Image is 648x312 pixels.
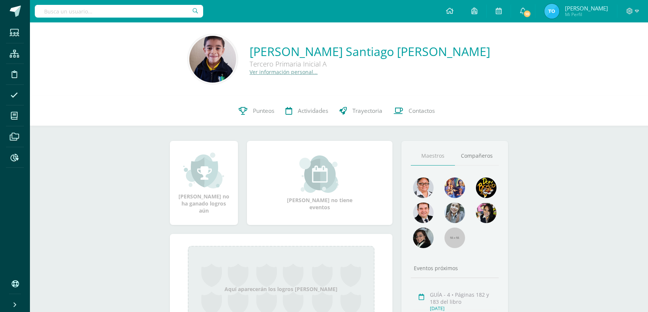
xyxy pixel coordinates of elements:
span: Trayectoria [352,107,382,115]
img: 29fc2a48271e3f3676cb2cb292ff2552.png [476,177,496,198]
img: achievement_small.png [183,152,224,189]
img: 6377130e5e35d8d0020f001f75faf696.png [413,228,434,248]
div: [DATE] [430,305,497,312]
input: Busca un usuario... [35,5,203,18]
span: 10 [523,10,531,18]
img: event_small.png [299,155,340,193]
img: ddcb7e3f3dd5693f9a3e043a79a89297.png [476,203,496,223]
div: [PERSON_NAME] no ha ganado logros aún [177,152,230,214]
img: 55x55 [444,228,465,248]
a: [PERSON_NAME] Santiago [PERSON_NAME] [250,43,490,59]
img: 79570d67cb4e5015f1d97fde0ec62c05.png [413,203,434,223]
img: e4a2b398b348778d3cab6ec528db8ad3.png [413,177,434,198]
div: Eventos próximos [411,265,499,272]
a: Trayectoria [334,96,388,126]
span: Actividades [298,107,328,115]
img: 45bd7986b8947ad7e5894cbc9b781108.png [444,203,465,223]
img: 88256b496371d55dc06d1c3f8a5004f4.png [444,177,465,198]
span: [PERSON_NAME] [565,4,608,12]
div: GUÍA - 4 • Páginas 182 y 183 del libro [430,291,497,305]
div: [PERSON_NAME] no tiene eventos [282,155,357,211]
span: Punteos [253,107,274,115]
span: Mi Perfil [565,11,608,18]
a: Ver información personal... [250,68,318,75]
img: 76a3483454ffa6e9dcaa95aff092e504.png [544,4,559,19]
a: Compañeros [455,146,499,166]
a: Actividades [280,96,334,126]
a: Maestros [411,146,455,166]
img: 56df5cc550322773d0bf74ecab907949.png [189,36,236,83]
div: Tercero Primaria Inicial A [250,59,474,68]
a: Punteos [233,96,280,126]
span: Contactos [409,107,435,115]
a: Contactos [388,96,440,126]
